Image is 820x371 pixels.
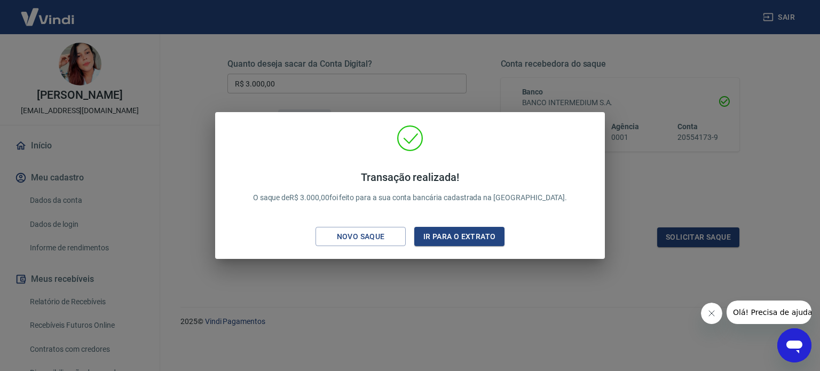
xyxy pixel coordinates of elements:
[701,303,722,324] iframe: Fechar mensagem
[253,171,567,203] p: O saque de R$ 3.000,00 foi feito para a sua conta bancária cadastrada na [GEOGRAPHIC_DATA].
[777,328,811,362] iframe: Botão para abrir a janela de mensagens
[324,230,398,243] div: Novo saque
[6,7,90,16] span: Olá! Precisa de ajuda?
[414,227,504,247] button: Ir para o extrato
[727,301,811,324] iframe: Mensagem da empresa
[316,227,406,247] button: Novo saque
[253,171,567,184] h4: Transação realizada!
